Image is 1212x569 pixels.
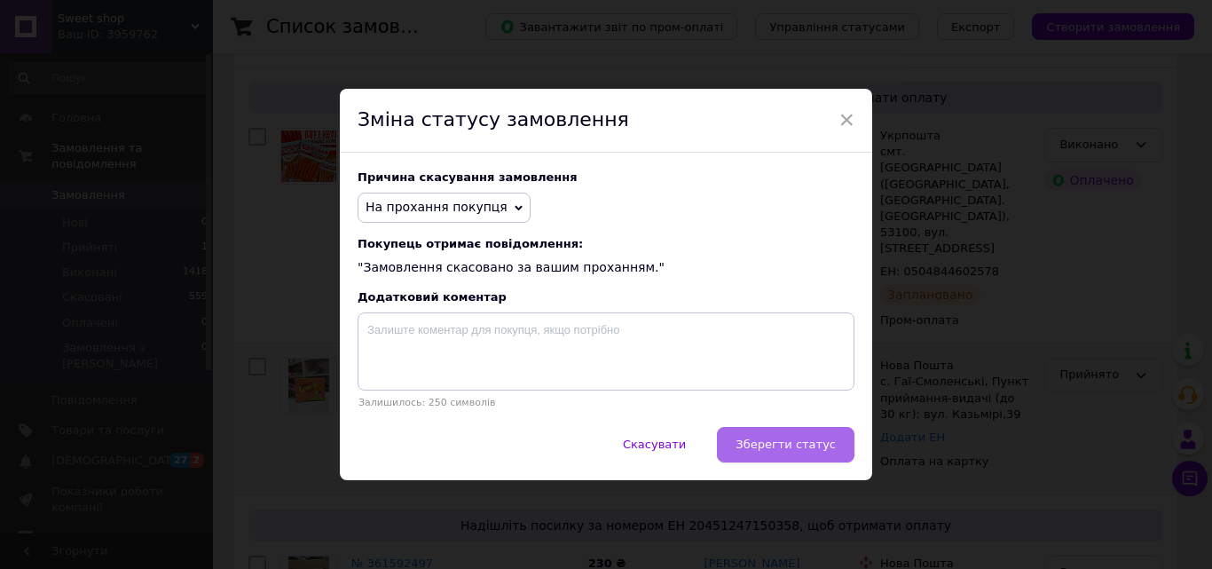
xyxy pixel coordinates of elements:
span: × [838,105,854,135]
p: Залишилось: 250 символів [358,397,854,408]
div: Причина скасування замовлення [358,170,854,184]
span: Зберегти статус [736,438,836,451]
span: Скасувати [623,438,686,451]
button: Зберегти статус [717,427,854,462]
span: На прохання покупця [366,200,508,214]
button: Скасувати [604,427,704,462]
span: Покупець отримає повідомлення: [358,237,854,250]
div: "Замовлення скасовано за вашим проханням." [358,237,854,277]
div: Додатковий коментар [358,290,854,304]
div: Зміна статусу замовлення [340,89,872,153]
